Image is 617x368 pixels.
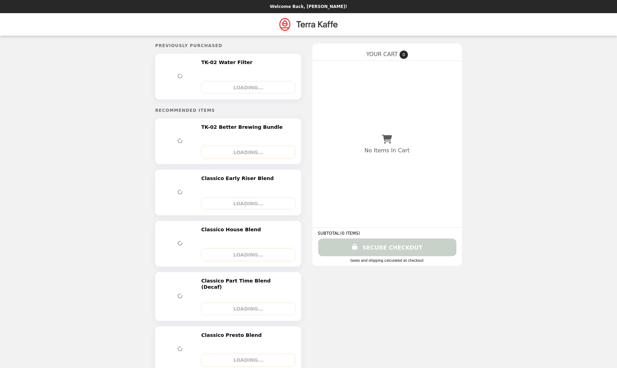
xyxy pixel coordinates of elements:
[201,124,285,130] h2: TK-02 Better Brewing Bundle
[340,231,360,236] span: ( 0 ITEMS )
[155,43,301,48] h5: Previously Purchased
[201,175,276,181] h2: Classico Early Riser Blend
[201,332,265,338] h2: Classico Presto Blend
[279,17,338,32] img: Brand Logo
[201,226,263,233] h2: Classico House Blend
[155,108,301,113] h5: Recommended Items
[201,59,255,65] h2: TK-02 Water Filter
[270,4,347,9] p: Welcome Back, [PERSON_NAME]!
[318,259,456,262] div: Taxes and Shipping calculated at checkout
[365,147,410,154] p: No Items In Cart
[201,278,294,290] h2: Classico Part Time Blend (Decaf)
[366,51,398,57] span: YOUR CART
[318,231,340,236] span: SUBTOTAL
[400,51,408,59] span: 0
